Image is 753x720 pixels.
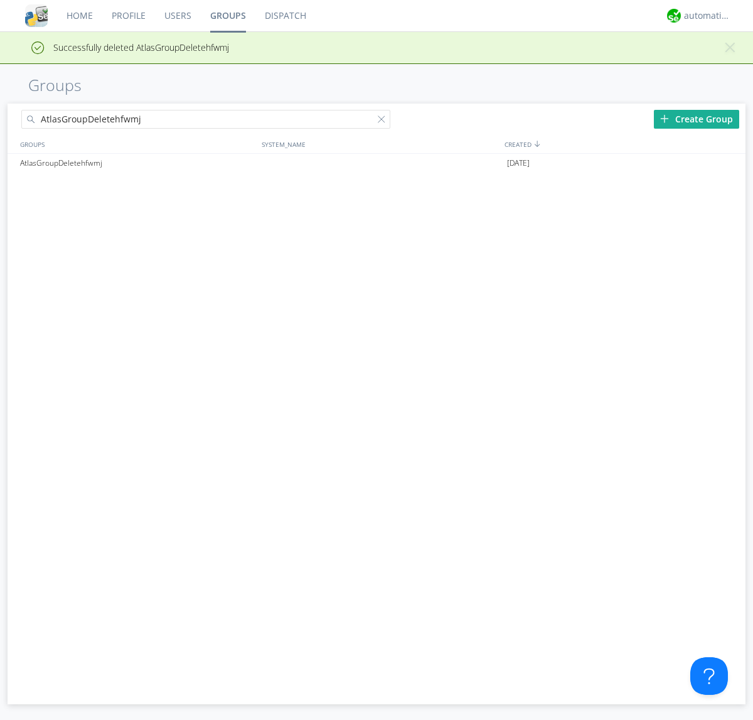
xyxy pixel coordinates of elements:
[17,135,255,153] div: GROUPS
[17,154,259,173] div: AtlasGroupDeletehfwmj
[507,154,530,173] span: [DATE]
[690,657,728,695] iframe: Toggle Customer Support
[654,110,739,129] div: Create Group
[501,135,745,153] div: CREATED
[259,135,501,153] div: SYSTEM_NAME
[8,154,745,173] a: AtlasGroupDeletehfwmj[DATE]
[9,41,229,53] span: Successfully deleted AtlasGroupDeletehfwmj
[667,9,681,23] img: d2d01cd9b4174d08988066c6d424eccd
[660,114,669,123] img: plus.svg
[25,4,48,27] img: cddb5a64eb264b2086981ab96f4c1ba7
[21,110,390,129] input: Search groups
[684,9,731,22] div: automation+atlas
